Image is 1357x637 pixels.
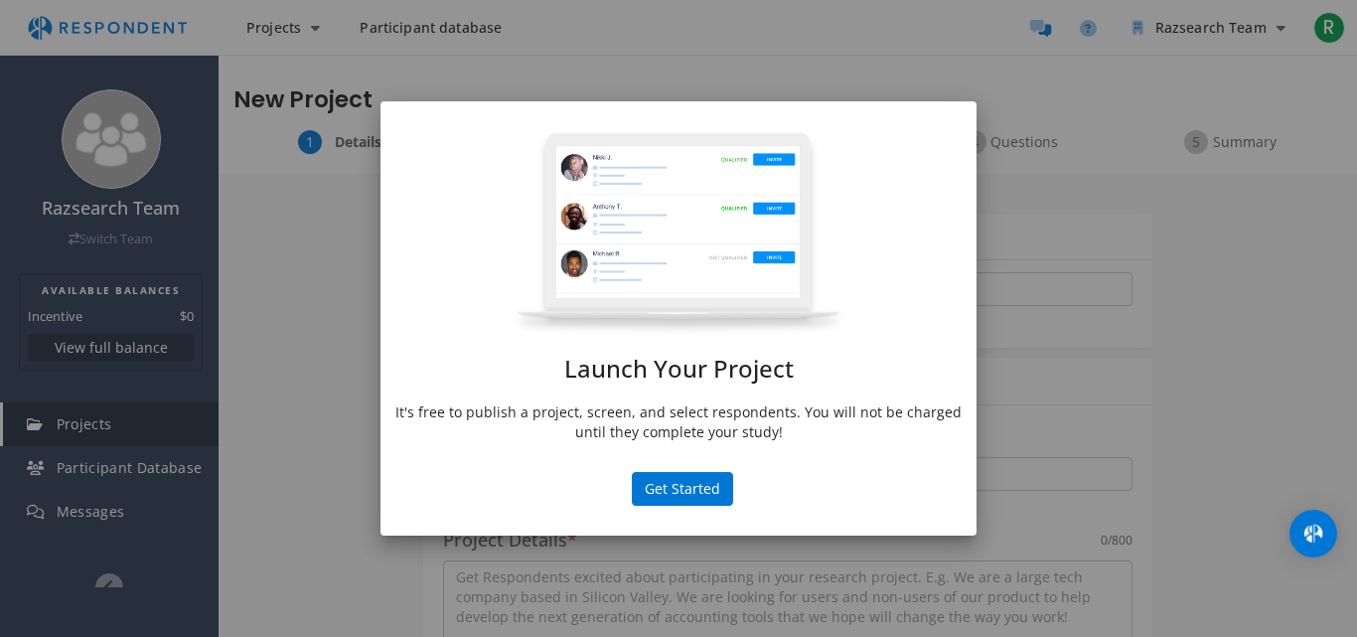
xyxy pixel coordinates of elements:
p: It's free to publish a project, screen, and select respondents. You will not be charged until the... [395,402,962,442]
div: Open Intercom Messenger [1289,510,1337,557]
img: project-modal.png [509,131,848,336]
h1: Launch Your Project [395,356,962,382]
button: Get Started [632,472,733,506]
md-dialog: Launch Your ... [380,101,977,536]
